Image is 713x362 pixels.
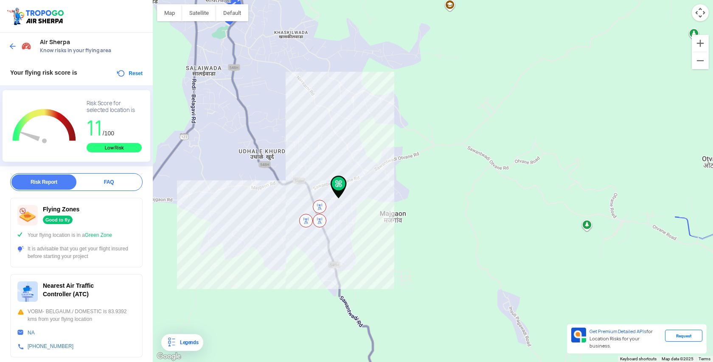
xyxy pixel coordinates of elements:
img: ic_arrow_back_blue.svg [8,42,17,51]
span: Get Premium Detailed APIs [589,328,646,334]
span: Flying Zones [43,206,79,213]
div: Risk Report [11,174,76,190]
a: Open this area in Google Maps (opens a new window) [155,351,183,362]
a: Terms [699,356,710,361]
div: Good to fly [43,216,73,224]
div: Your flying location is in a [17,231,135,239]
img: Google [155,351,183,362]
span: /100 [103,130,114,137]
span: 11 [87,115,103,141]
button: Show street map [157,4,182,21]
button: Keyboard shortcuts [620,356,657,362]
div: FAQ [76,174,141,190]
div: Risk Score for selected location is [87,100,142,114]
div: Low Risk [87,143,142,152]
span: Nearest Air Traffic Controller (ATC) [43,282,94,297]
span: Your flying risk score is [10,69,77,76]
span: Map data ©2025 [662,356,693,361]
button: Map camera controls [692,4,709,21]
span: Know risks in your flying area [40,47,144,54]
button: Zoom in [692,35,709,52]
img: Legends [166,337,177,348]
div: Legends [177,337,198,348]
a: [PHONE_NUMBER] [28,343,73,349]
g: Chart [9,100,80,153]
div: VOBM- BELGAUM./ DOMESTIC is 83.9392 kms from your flying location [17,308,135,323]
span: Green Zone [85,232,112,238]
div: for Location Risks for your business. [586,328,665,350]
img: ic_nofly.svg [17,205,38,225]
div: Request [665,330,702,342]
img: ic_tgdronemaps.svg [6,6,67,26]
img: ic_atc.svg [17,281,38,302]
img: Risk Scores [21,41,31,51]
img: Premium APIs [571,328,586,342]
button: Zoom out [692,52,709,69]
button: Reset [116,68,143,79]
button: Show satellite imagery [182,4,216,21]
div: It is advisable that you get your flight insured before starting your project [17,245,135,260]
a: NA [28,330,35,336]
span: Air Sherpa [40,39,144,45]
